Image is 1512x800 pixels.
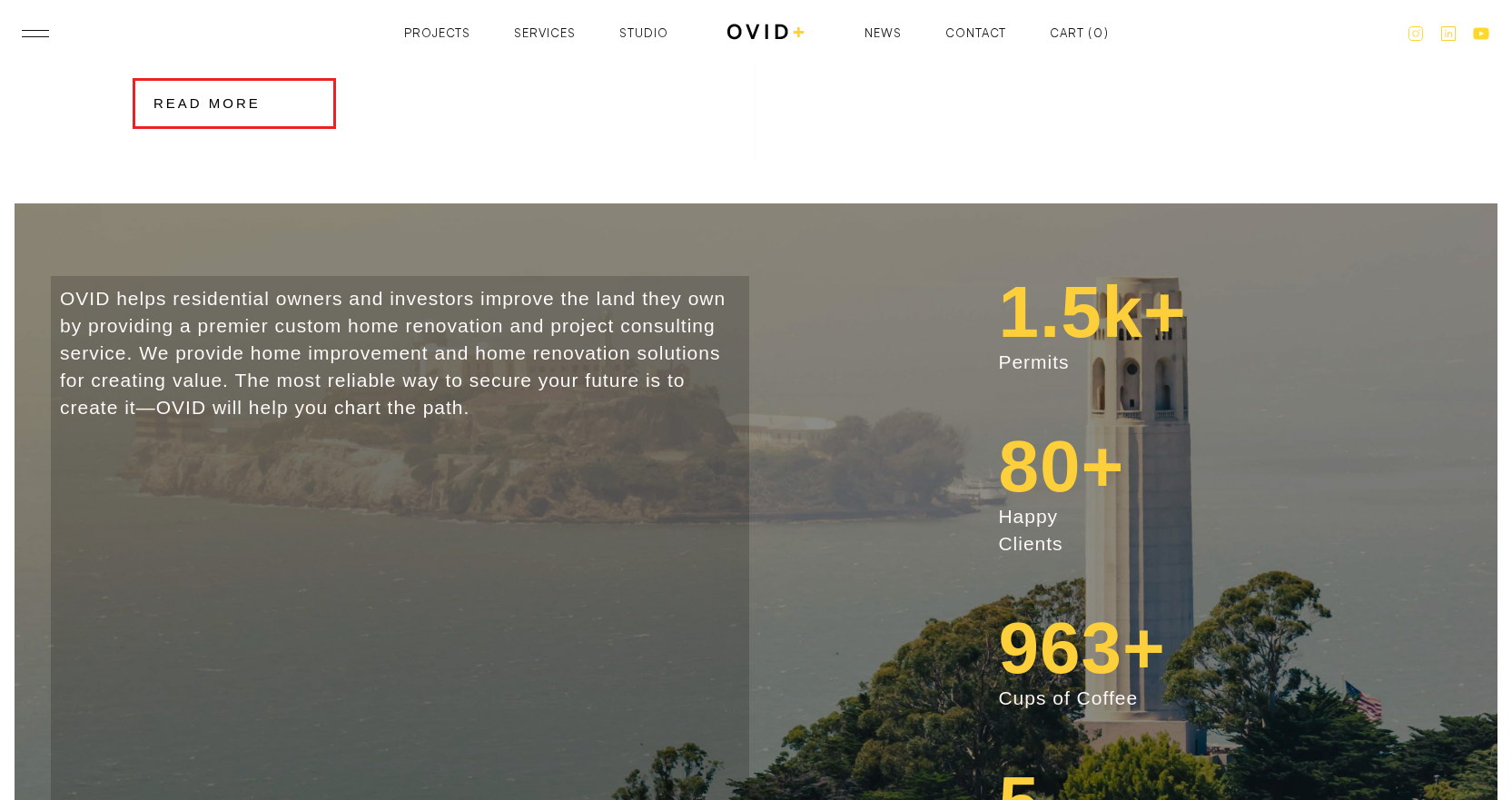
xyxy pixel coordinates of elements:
[133,78,336,129] a: Read More
[1050,27,1109,39] a: Open empty cart
[1088,27,1092,39] div: (
[60,285,740,421] p: OVID helps residential owners and investors improve the land they own by providing a premier cust...
[1104,27,1109,39] div: )
[865,27,902,39] a: News
[404,27,470,39] a: Projects
[998,685,1226,712] p: Cups of Coffee
[619,27,668,39] a: Studio
[998,276,1226,349] div: 1.5k+
[1050,27,1084,39] div: Cart
[998,612,1226,685] div: +
[1093,27,1103,39] div: 0
[945,27,1006,39] a: Contact
[998,430,1226,503] div: 80+
[998,349,1226,376] p: Permits
[998,503,1226,558] p: Happy Clients
[998,607,1122,688] strong: 963
[514,27,576,39] a: Services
